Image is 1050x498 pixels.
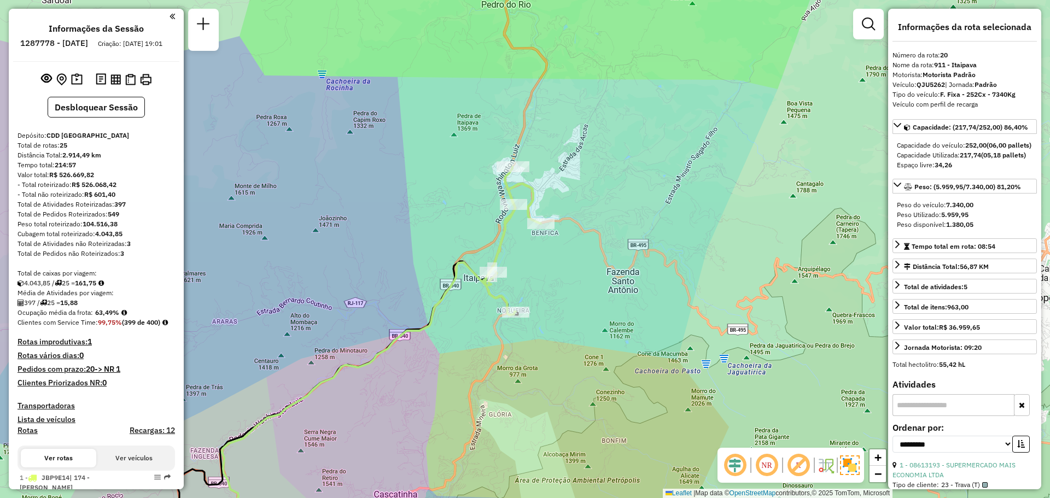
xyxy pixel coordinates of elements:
[138,72,154,87] button: Imprimir Rotas
[54,71,69,88] button: Centralizar mapa no depósito ou ponto de apoio
[94,39,167,49] div: Criação: [DATE] 19:01
[914,183,1021,191] span: Peso: (5.959,95/7.340,00) 81,20%
[892,196,1037,234] div: Peso: (5.959,95/7.340,00) 81,20%
[754,452,780,478] span: Ocultar NR
[874,450,882,464] span: +
[693,489,695,497] span: |
[17,170,175,180] div: Valor total:
[892,80,1037,90] div: Veículo:
[941,480,988,490] span: 23 - Trava (T)
[975,80,997,89] strong: Padrão
[17,365,120,374] h4: Pedidos com prazo:
[49,171,94,179] strong: R$ 526.669,82
[17,180,175,190] div: - Total roteirizado:
[69,71,85,88] button: Painel de Sugestão
[892,50,1037,60] div: Número da rota:
[48,97,145,118] button: Desbloquear Sessão
[965,141,987,149] strong: 252,00
[892,136,1037,174] div: Capacidade: (217,74/252,00) 86,40%
[154,474,161,481] em: Opções
[17,219,175,229] div: Peso total roteirizado:
[892,99,1037,109] div: Veículo com perfil de recarga
[946,220,973,229] strong: 1.380,05
[981,151,1026,159] strong: (05,18 pallets)
[785,452,812,478] span: Exibir rótulo
[17,288,175,298] div: Média de Atividades por viagem:
[904,323,980,332] div: Valor total:
[20,473,90,491] span: 1 -
[94,71,108,88] button: Logs desbloquear sessão
[722,452,748,478] span: Ocultar deslocamento
[46,131,129,139] strong: CDD [GEOGRAPHIC_DATA]
[913,123,1028,131] span: Capacidade: (217,74/252,00) 86,40%
[923,71,976,79] strong: Motorista Padrão
[904,283,967,291] span: Total de atividades:
[95,308,119,317] strong: 63,49%
[72,180,116,189] strong: R$ 526.068,42
[892,238,1037,253] a: Tempo total em rota: 08:54
[17,209,175,219] div: Total de Pedidos Roteirizados:
[17,278,175,288] div: 4.043,85 / 25 =
[108,210,119,218] strong: 549
[946,201,973,209] strong: 7.340,00
[941,210,969,219] strong: 5.959,95
[127,239,131,248] strong: 3
[904,343,982,353] div: Jornada Motorista: 09:20
[17,300,24,306] i: Total de Atividades
[840,455,860,475] img: Exibir/Ocultar setores
[892,90,1037,99] div: Tipo do veículo:
[42,473,69,482] span: JBP9E14
[83,220,118,228] strong: 104.516,38
[935,161,952,169] strong: 34,26
[17,150,175,160] div: Distância Total:
[897,201,973,209] span: Peso do veículo:
[17,426,38,435] a: Rotas
[904,302,969,312] div: Total de itens:
[17,318,98,326] span: Clientes com Service Time:
[857,13,879,35] a: Exibir filtros
[892,339,1037,354] a: Jornada Motorista: 09:20
[102,378,107,388] strong: 0
[84,190,115,198] strong: R$ 601,40
[17,229,175,239] div: Cubagem total roteirizado:
[20,38,88,48] h6: 1287778 - [DATE]
[663,489,892,498] div: Map data © contributors,© 2025 TomTom, Microsoft
[917,80,945,89] strong: QJU5262
[939,323,980,331] strong: R$ 36.959,65
[95,230,122,238] strong: 4.043,85
[86,364,95,374] strong: 20
[17,239,175,249] div: Total de Atividades não Roteirizadas:
[120,249,124,257] strong: 3
[892,379,1037,390] h4: Atividades
[17,140,175,150] div: Total de rotas:
[892,119,1037,134] a: Capacidade: (217,74/252,00) 86,40%
[912,242,995,250] span: Tempo total em rota: 08:54
[17,378,175,388] h4: Clientes Priorizados NR:
[17,268,175,278] div: Total de caixas por viagem:
[960,151,981,159] strong: 217,74
[75,279,96,287] strong: 161,75
[95,364,120,374] strong: -> NR 1
[947,303,969,311] strong: 963,00
[121,309,127,316] em: Média calculada utilizando a maior ocupação (%Peso ou %Cubagem) de cada rota da sessão. Rotas cro...
[892,60,1037,70] div: Nome da rota:
[17,337,175,347] h4: Rotas improdutivas:
[162,319,168,326] em: Rotas cross docking consideradas
[79,350,84,360] strong: 0
[17,298,175,308] div: 397 / 25 =
[114,200,126,208] strong: 397
[904,262,989,272] div: Distância Total:
[96,449,172,467] button: Ver veículos
[62,151,101,159] strong: 2.914,49 km
[17,401,175,411] h4: Transportadoras
[55,161,76,169] strong: 214:57
[892,421,1037,434] label: Ordenar por:
[130,426,175,435] h4: Recargas: 12
[192,13,214,38] a: Nova sessão e pesquisa
[940,90,1016,98] strong: F. Fixa - 252Cx - 7340Kg
[17,308,93,317] span: Ocupação média da frota:
[108,72,123,86] button: Visualizar relatório de Roteirização
[892,279,1037,294] a: Total de atividades:5
[17,415,175,424] h4: Lista de veículos
[60,298,78,307] strong: 15,88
